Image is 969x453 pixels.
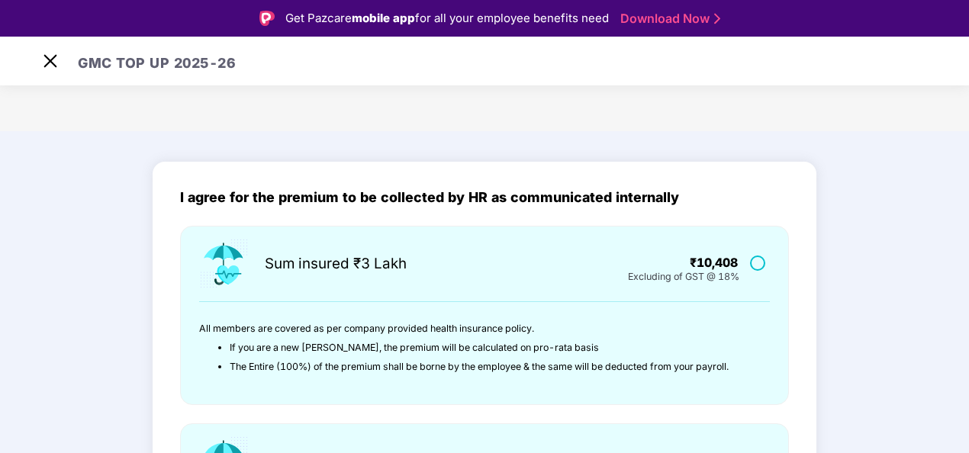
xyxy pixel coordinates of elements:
[611,257,738,271] div: ₹10,408
[180,190,789,206] div: I agree for the premium to be collected by HR as communicated internally
[352,11,415,25] strong: mobile app
[230,339,751,358] li: If you are a new [PERSON_NAME], the premium will be calculated on pro-rata basis
[620,11,716,27] a: Download Now
[259,11,275,26] img: Logo
[628,268,739,280] div: Excluding of GST @ 18%
[78,35,235,88] h3: GMC TOP UP 2025-26
[714,11,720,27] img: Stroke
[199,320,751,339] p: All members are covered as per company provided health insurance policy.
[230,358,751,377] li: The Entire (100%) of the premium shall be borne by the employee & the same will be deducted from ...
[198,238,249,290] img: icon
[285,9,609,27] div: Get Pazcare for all your employee benefits need
[265,257,407,274] div: Sum insured ₹3 Lakh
